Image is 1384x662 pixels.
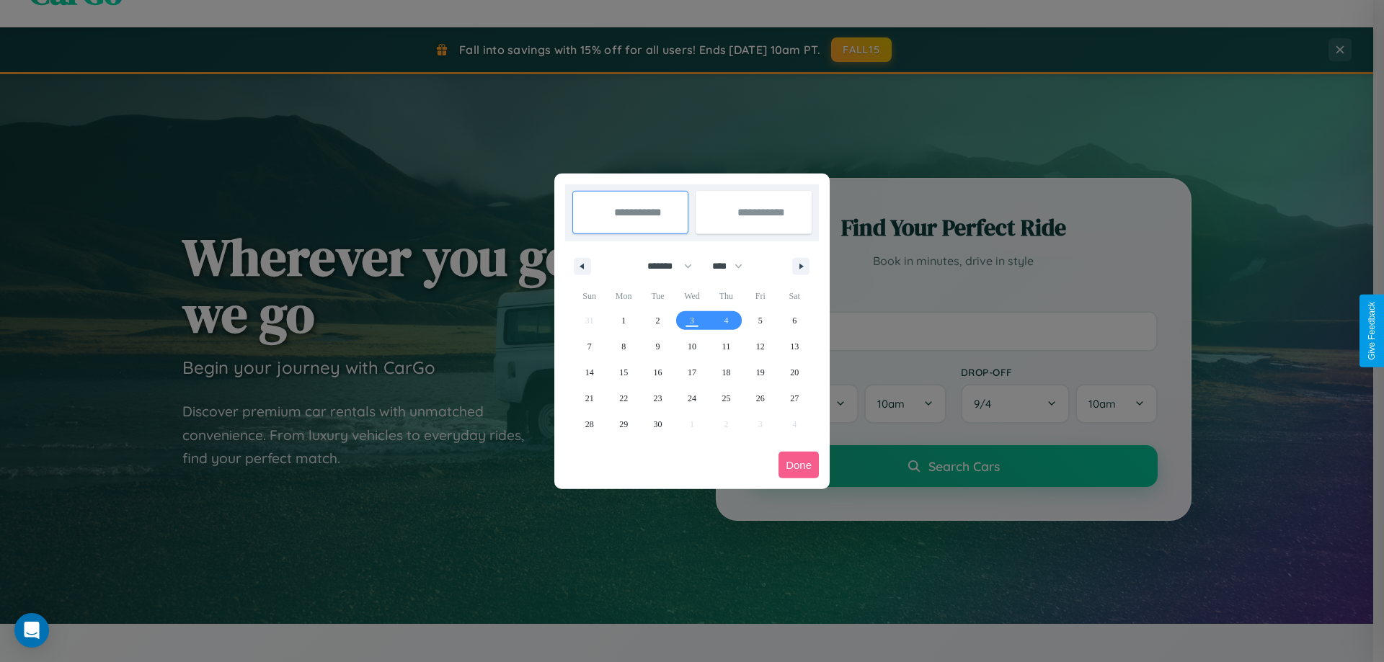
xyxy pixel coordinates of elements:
button: 18 [709,359,743,385]
button: 12 [743,334,777,359]
button: 14 [572,359,606,385]
button: 2 [641,308,675,334]
span: 26 [756,385,765,411]
span: Wed [675,285,709,308]
span: 14 [585,359,594,385]
button: 8 [606,334,640,359]
button: 6 [778,308,812,334]
button: 22 [606,385,640,411]
button: 24 [675,385,709,411]
span: Mon [606,285,640,308]
button: 26 [743,385,777,411]
span: 29 [619,411,628,437]
button: 7 [572,334,606,359]
span: 2 [656,308,660,334]
span: Sun [572,285,606,308]
button: 3 [675,308,709,334]
span: 21 [585,385,594,411]
span: 3 [690,308,694,334]
button: 16 [641,359,675,385]
span: 6 [792,308,797,334]
span: 30 [654,411,662,437]
span: 9 [656,334,660,359]
span: 7 [587,334,592,359]
span: 17 [688,359,696,385]
span: Sat [778,285,812,308]
button: 25 [709,385,743,411]
span: 18 [722,359,730,385]
button: 30 [641,411,675,437]
span: 23 [654,385,662,411]
button: Done [778,452,819,478]
button: 23 [641,385,675,411]
button: 27 [778,385,812,411]
button: 4 [709,308,743,334]
span: 8 [621,334,626,359]
button: 10 [675,334,709,359]
span: 19 [756,359,765,385]
span: 15 [619,359,628,385]
div: Open Intercom Messenger [14,613,49,648]
span: Thu [709,285,743,308]
span: 27 [790,385,799,411]
div: Give Feedback [1367,302,1377,360]
button: 28 [572,411,606,437]
button: 5 [743,308,777,334]
span: 11 [722,334,731,359]
button: 9 [641,334,675,359]
span: 25 [722,385,730,411]
button: 15 [606,359,640,385]
span: 13 [790,334,799,359]
button: 19 [743,359,777,385]
span: 4 [724,308,728,334]
button: 20 [778,359,812,385]
span: 16 [654,359,662,385]
span: 1 [621,308,626,334]
span: 20 [790,359,799,385]
button: 11 [709,334,743,359]
span: 28 [585,411,594,437]
span: 24 [688,385,696,411]
button: 13 [778,334,812,359]
span: 5 [758,308,763,334]
button: 1 [606,308,640,334]
span: Fri [743,285,777,308]
button: 21 [572,385,606,411]
span: 22 [619,385,628,411]
span: 10 [688,334,696,359]
button: 29 [606,411,640,437]
button: 17 [675,359,709,385]
span: Tue [641,285,675,308]
span: 12 [756,334,765,359]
